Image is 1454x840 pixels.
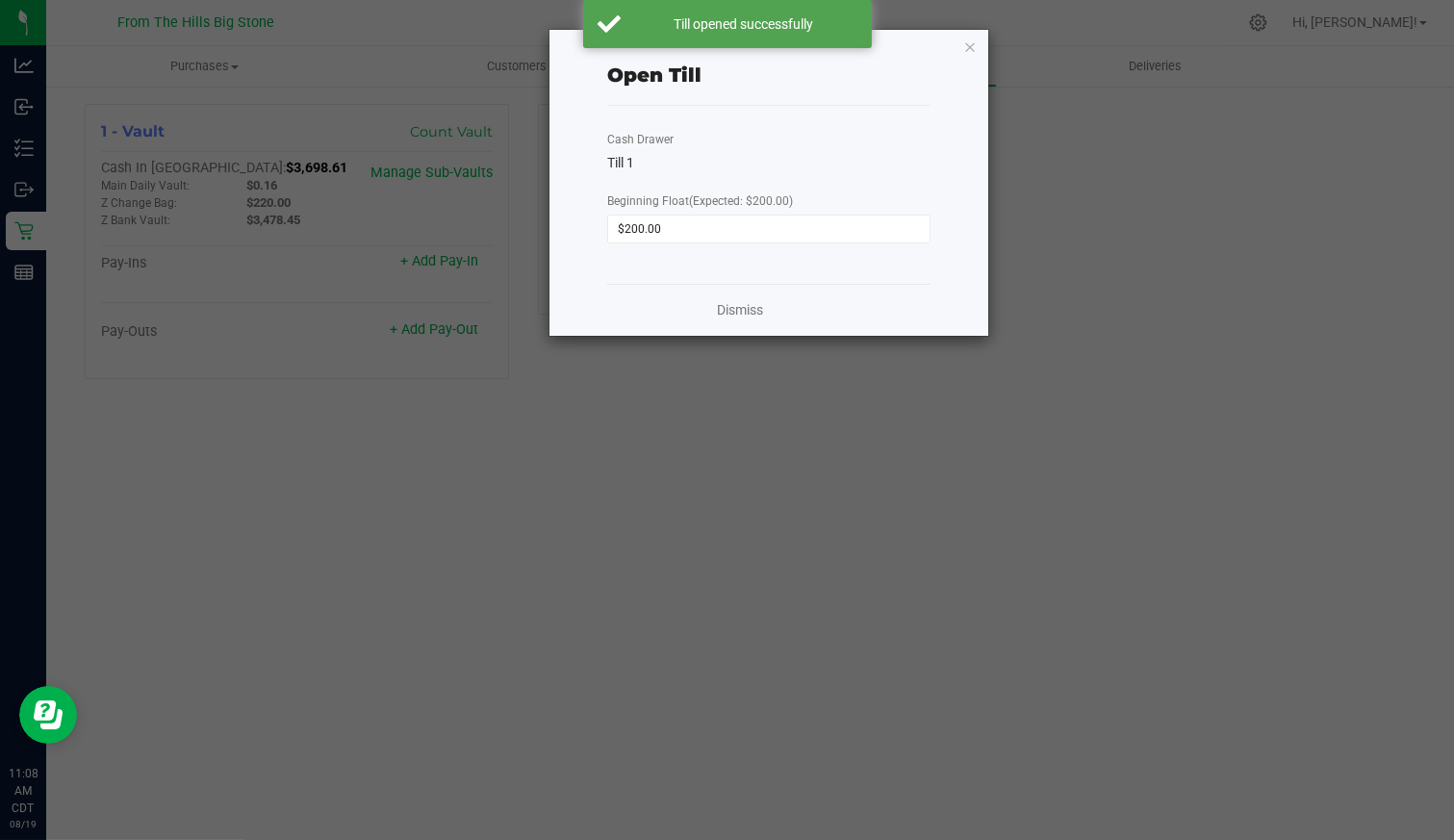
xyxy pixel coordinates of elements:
div: Open Till [607,61,701,89]
a: Dismiss [717,300,763,320]
span: (Expected: $200.00) [689,194,793,208]
label: Cash Drawer [607,131,674,148]
div: Till 1 [607,153,931,173]
iframe: Resource center [19,686,77,744]
div: Till opened successfully [631,14,857,34]
span: Beginning Float [607,194,793,208]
